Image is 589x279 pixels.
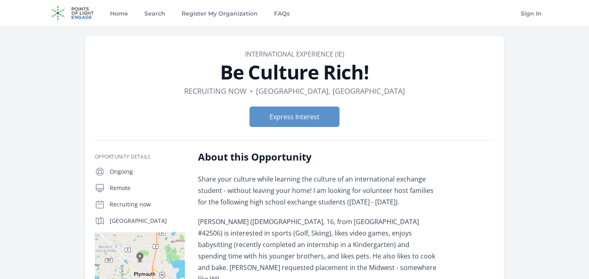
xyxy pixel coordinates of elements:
p: [GEOGRAPHIC_DATA] [110,217,185,225]
button: Express Interest [250,107,339,127]
div: • [250,85,253,97]
h1: Be Culture Rich! [95,62,494,82]
a: International Experience (IE) [245,50,344,59]
p: Recruiting now [110,200,185,209]
dd: [GEOGRAPHIC_DATA], [GEOGRAPHIC_DATA] [256,85,405,97]
dd: Recruiting now [184,85,247,97]
p: Remote [110,184,185,192]
span: Share your culture while learning the culture of an international exchange student - without leav... [198,175,434,206]
p: Ongoing [110,168,185,176]
h3: Opportunity Details [95,154,185,160]
h2: About this Opportunity [198,150,437,163]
